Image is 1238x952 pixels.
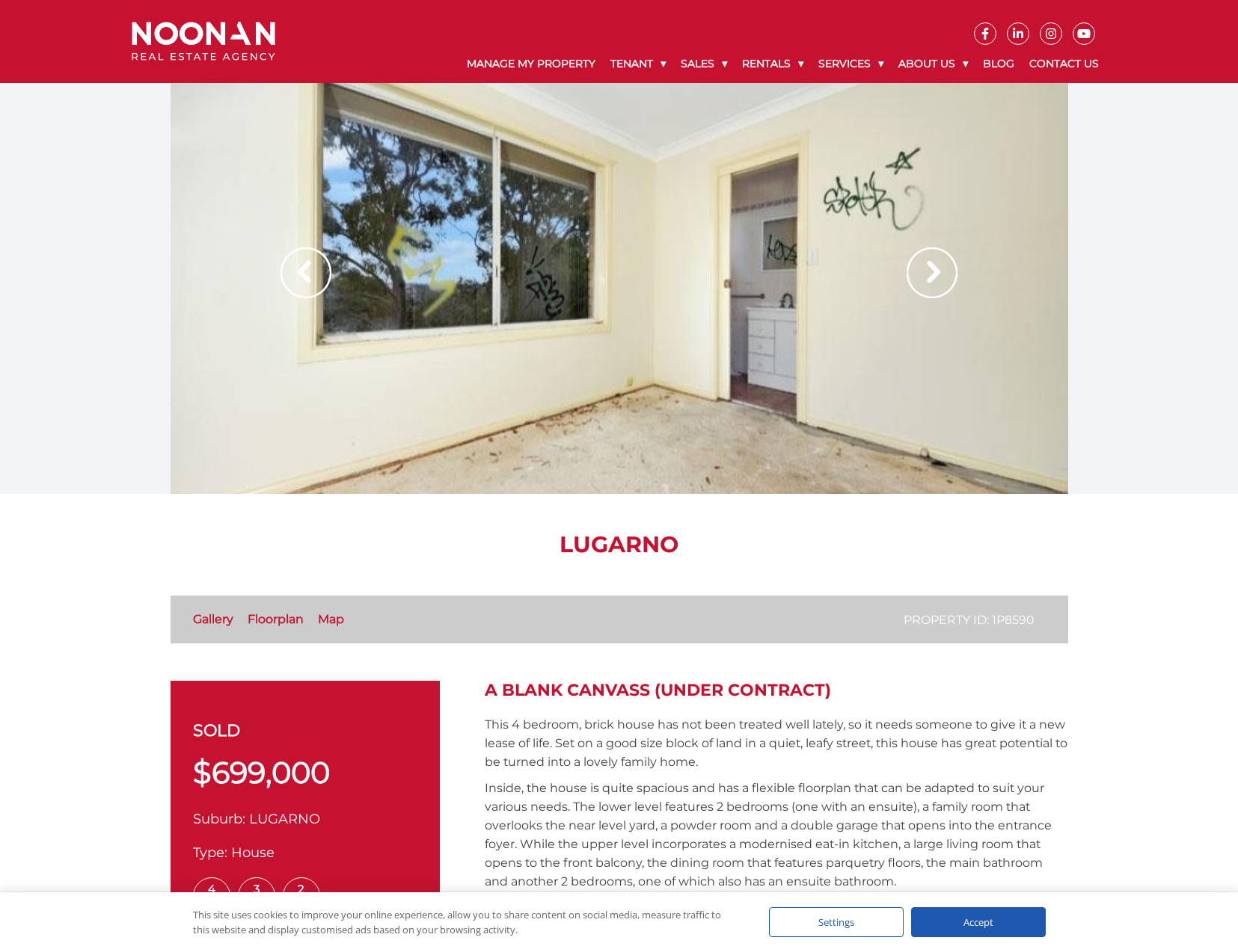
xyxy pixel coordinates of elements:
[281,247,331,298] img: Arrow slider
[904,611,1035,629] p: Property ID: 1P8590
[673,45,735,83] a: Sales
[811,45,891,83] a: Services
[769,907,904,937] div: Settings
[193,811,245,827] span: Suburb:
[907,247,957,298] img: Arrow slider
[231,844,275,861] span: House
[248,612,304,626] a: Floorplan
[485,715,1068,771] p: This 4 bedroom, brick house has not been treated well lately, so it needs someone to give it a ne...
[238,877,275,915] span: 3 Bath
[975,45,1022,83] a: Blog
[911,907,1046,937] div: Accept
[318,612,344,626] a: Map
[249,811,320,827] span: LUGARNO
[193,718,240,743] span: sold
[193,844,227,861] span: Type:
[603,45,673,83] a: Tenant
[193,612,233,626] a: Gallery
[459,45,603,83] a: Manage My Property
[735,45,811,83] a: Rentals
[485,681,1068,700] h2: A Blank Canvass (under contract)
[1022,45,1106,83] a: Contact Us
[891,45,975,83] a: About Us
[193,877,230,915] span: 4 Bed
[193,754,330,791] span: $699,000
[283,877,320,915] span: 2 Cars
[171,531,1068,558] h1: LUGARNO
[485,779,1068,891] p: Inside, the house is quite spacious and has a flexible floorplan that can be adapted to suit your...
[193,907,739,937] div: This site uses cookies to improve your online experience, allow you to share content on social me...
[132,22,275,61] img: Noonan Real Estate Agency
